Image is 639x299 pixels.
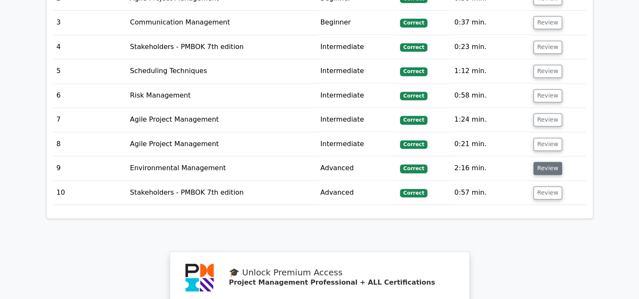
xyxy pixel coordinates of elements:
[533,89,562,102] button: Review
[400,92,427,100] span: Correct
[451,11,530,35] td: 0:37 min.
[451,156,530,180] td: 2:16 min.
[53,11,127,35] td: 3
[53,132,127,156] td: 8
[400,67,427,76] span: Correct
[533,65,562,78] button: Review
[53,156,127,180] td: 9
[533,186,562,199] button: Review
[53,35,127,59] td: 4
[533,138,562,151] button: Review
[317,35,396,59] td: Intermediate
[533,41,562,54] button: Review
[400,164,427,173] span: Correct
[127,11,317,35] td: Communication Management
[451,181,530,205] td: 0:57 min.
[400,116,427,124] span: Correct
[127,108,317,132] td: Agile Project Management
[127,84,317,108] td: Risk Management
[317,181,396,205] td: Advanced
[317,84,396,108] td: Intermediate
[451,84,530,108] td: 0:58 min.
[400,189,427,197] span: Correct
[400,140,427,149] span: Correct
[400,19,427,27] span: Correct
[317,59,396,83] td: Intermediate
[53,59,127,83] td: 5
[317,156,396,180] td: Advanced
[53,181,127,205] td: 10
[127,59,317,83] td: Scheduling Techniques
[451,59,530,83] td: 1:12 min.
[533,113,562,126] button: Review
[317,11,396,35] td: Beginner
[53,84,127,108] td: 6
[317,132,396,156] td: Intermediate
[451,35,530,59] td: 0:23 min.
[451,132,530,156] td: 0:21 min.
[127,132,317,156] td: Agile Project Management
[400,43,427,52] span: Correct
[533,162,562,175] button: Review
[127,35,317,59] td: Stakeholders - PMBOK 7th edition
[53,108,127,132] td: 7
[127,181,317,205] td: Stakeholders - PMBOK 7th edition
[533,16,562,29] button: Review
[317,108,396,132] td: Intermediate
[451,108,530,132] td: 1:24 min.
[127,156,317,180] td: Environmental Management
